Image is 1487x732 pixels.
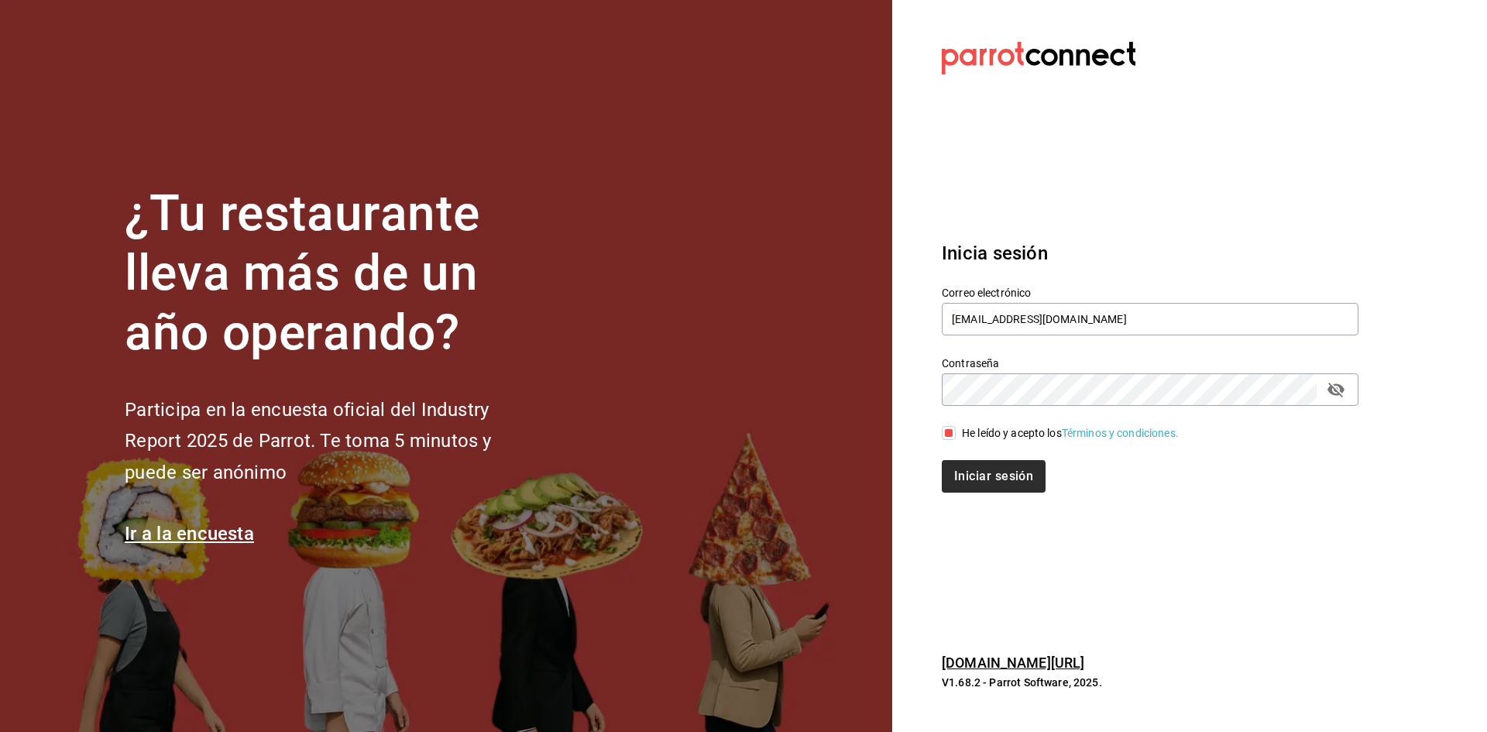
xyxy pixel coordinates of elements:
p: V1.68.2 - Parrot Software, 2025. [942,675,1358,690]
button: Iniciar sesión [942,460,1046,493]
label: Correo electrónico [942,287,1358,298]
a: Ir a la encuesta [125,523,254,545]
a: [DOMAIN_NAME][URL] [942,655,1084,671]
input: Ingresa tu correo electrónico [942,303,1358,335]
a: Términos y condiciones. [1062,427,1179,439]
h3: Inicia sesión [942,239,1358,267]
h2: Participa en la encuesta oficial del Industry Report 2025 de Parrot. Te toma 5 minutos y puede se... [125,394,543,489]
label: Contraseña [942,358,1358,369]
button: passwordField [1323,376,1349,403]
h1: ¿Tu restaurante lleva más de un año operando? [125,184,543,363]
div: He leído y acepto los [962,425,1179,442]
